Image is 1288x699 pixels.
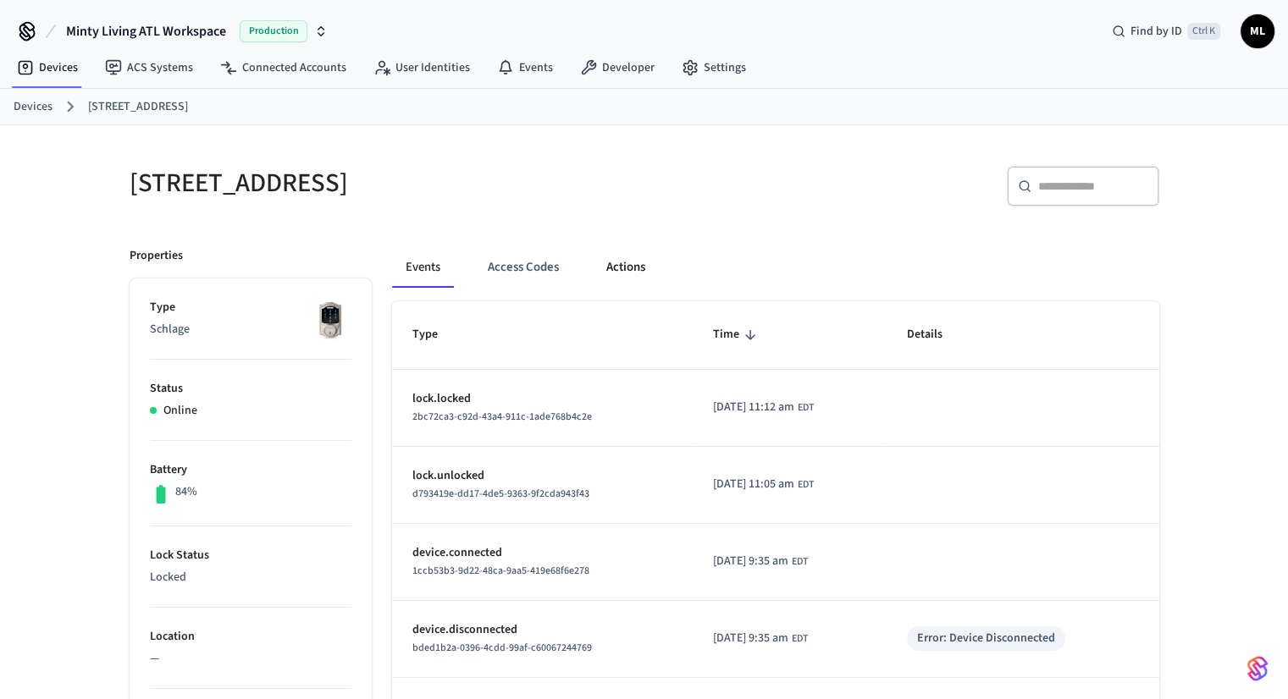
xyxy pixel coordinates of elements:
a: Events [484,52,567,83]
a: Devices [14,98,53,116]
a: Devices [3,52,91,83]
img: SeamLogoGradient.69752ec5.svg [1247,655,1268,682]
span: Minty Living ATL Workspace [66,21,226,41]
div: Find by IDCtrl K [1098,16,1234,47]
a: User Identities [360,52,484,83]
a: ACS Systems [91,52,207,83]
span: Production [240,20,307,42]
p: Location [150,628,351,646]
span: EDT [792,631,808,647]
span: [DATE] 9:35 am [713,630,788,647]
a: Developer [567,52,668,83]
span: [DATE] 9:35 am [713,553,788,570]
span: 1ccb53b3-9d22-48ca-9aa5-419e68f6e278 [412,564,589,578]
span: d793419e-dd17-4de5-9363-9f2cda943f43 [412,487,589,501]
p: Properties [130,247,183,265]
p: Lock Status [150,547,351,564]
span: EDT [792,554,808,570]
div: America/New_York [713,630,808,647]
a: Settings [668,52,760,83]
span: EDT [798,400,814,416]
p: Locked [150,569,351,586]
p: device.connected [412,544,673,562]
span: bded1b2a-0396-4cdd-99af-c60067244769 [412,641,592,655]
div: America/New_York [713,399,814,416]
img: Schlage Sense Smart Deadbolt with Camelot Trim, Front [309,299,351,341]
button: ML [1241,14,1274,48]
span: ML [1242,16,1273,47]
button: Events [392,247,454,288]
p: lock.unlocked [412,467,673,485]
span: Find by ID [1130,23,1182,40]
p: Status [150,380,351,398]
p: Online [163,402,197,420]
p: Type [150,299,351,316]
p: 84% [175,483,197,501]
h5: [STREET_ADDRESS] [130,166,634,201]
button: Actions [593,247,659,288]
p: device.disconnected [412,621,673,639]
span: Time [713,322,761,348]
p: Battery [150,461,351,479]
span: Type [412,322,460,348]
a: Connected Accounts [207,52,360,83]
p: lock.locked [412,390,673,408]
div: Error: Device Disconnected [917,630,1055,647]
span: 2bc72ca3-c92d-43a4-911c-1ade768b4c2e [412,410,592,424]
button: Access Codes [474,247,572,288]
a: [STREET_ADDRESS] [88,98,188,116]
div: ant example [392,247,1159,288]
p: — [150,650,351,668]
span: Details [907,322,965,348]
div: America/New_York [713,476,814,493]
span: Ctrl K [1187,23,1220,40]
div: America/New_York [713,553,808,570]
span: [DATE] 11:12 am [713,399,794,416]
span: [DATE] 11:05 am [713,476,794,493]
span: EDT [798,477,814,493]
p: Schlage [150,321,351,338]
